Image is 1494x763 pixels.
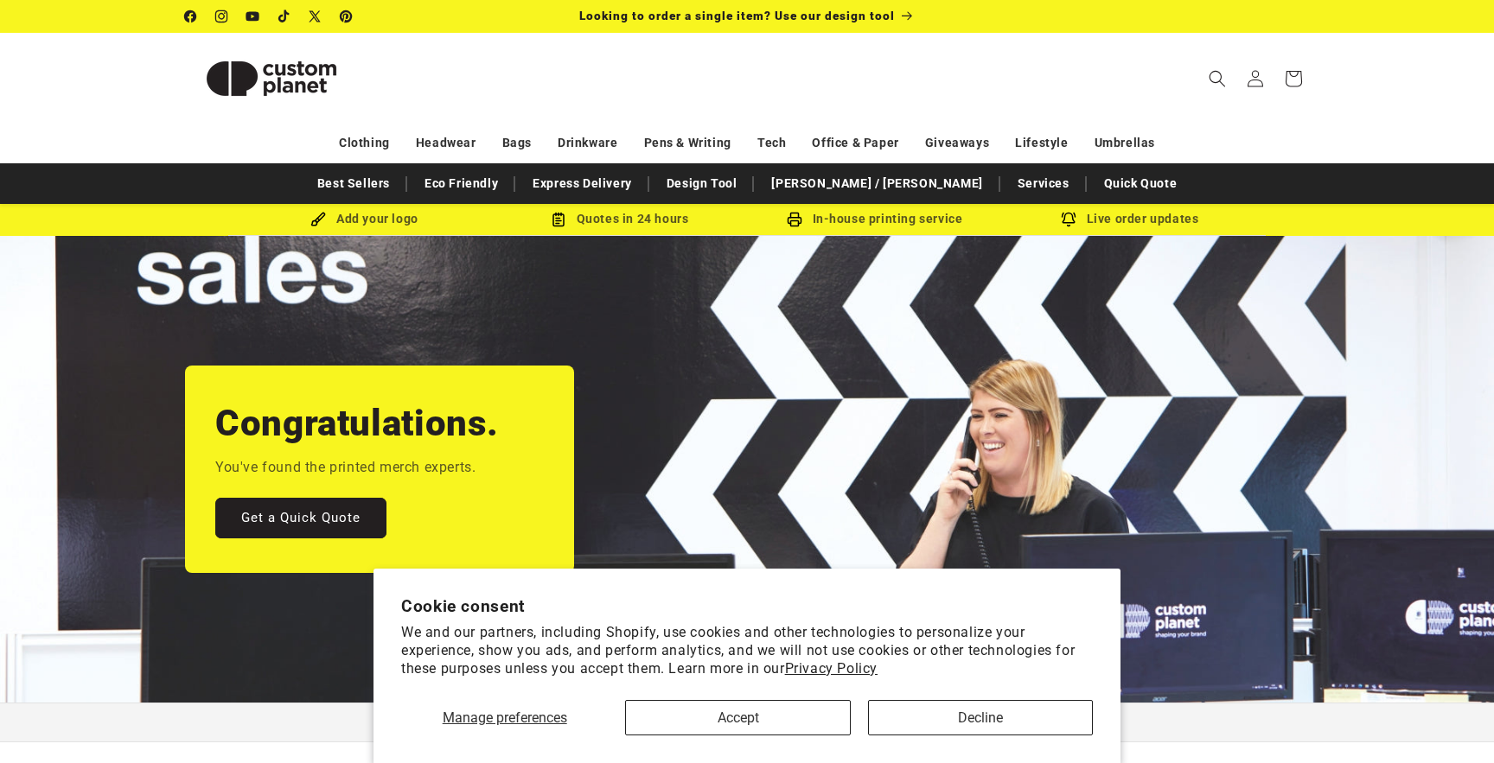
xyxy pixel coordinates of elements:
p: You've found the printed merch experts. [215,455,476,480]
div: Live order updates [1002,208,1257,230]
div: Add your logo [237,208,492,230]
a: Design Tool [658,168,746,199]
a: Umbrellas [1095,128,1155,158]
span: Looking to order a single item? Use our design tool [579,9,895,22]
a: Bags [502,128,532,158]
img: Order updates [1061,212,1076,227]
a: Headwear [416,128,476,158]
a: Lifestyle [1015,128,1068,158]
a: Custom Planet [179,33,365,124]
a: Get a Quick Quote [215,497,386,537]
a: Drinkware [558,128,617,158]
img: Order Updates Icon [551,212,566,227]
a: Express Delivery [524,168,641,199]
img: In-house printing [787,212,802,227]
a: Best Sellers [309,168,399,199]
h2: Congratulations. [215,400,499,447]
button: Manage preferences [401,700,608,735]
a: Office & Paper [812,128,898,158]
a: Tech [757,128,786,158]
a: Pens & Writing [644,128,731,158]
a: Giveaways [925,128,989,158]
a: Eco Friendly [416,168,507,199]
a: Quick Quote [1095,168,1186,199]
a: Clothing [339,128,390,158]
div: In-house printing service [747,208,1002,230]
summary: Search [1198,60,1236,98]
img: Brush Icon [310,212,326,227]
a: Services [1009,168,1078,199]
button: Decline [868,700,1093,735]
a: [PERSON_NAME] / [PERSON_NAME] [763,168,991,199]
img: Custom Planet [185,40,358,118]
button: Accept [625,700,850,735]
h2: Cookie consent [401,596,1093,616]
div: Quotes in 24 hours [492,208,747,230]
span: Manage preferences [443,709,567,726]
a: Privacy Policy [785,660,878,677]
p: We and our partners, including Shopify, use cookies and other technologies to personalize your ex... [401,624,1093,677]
